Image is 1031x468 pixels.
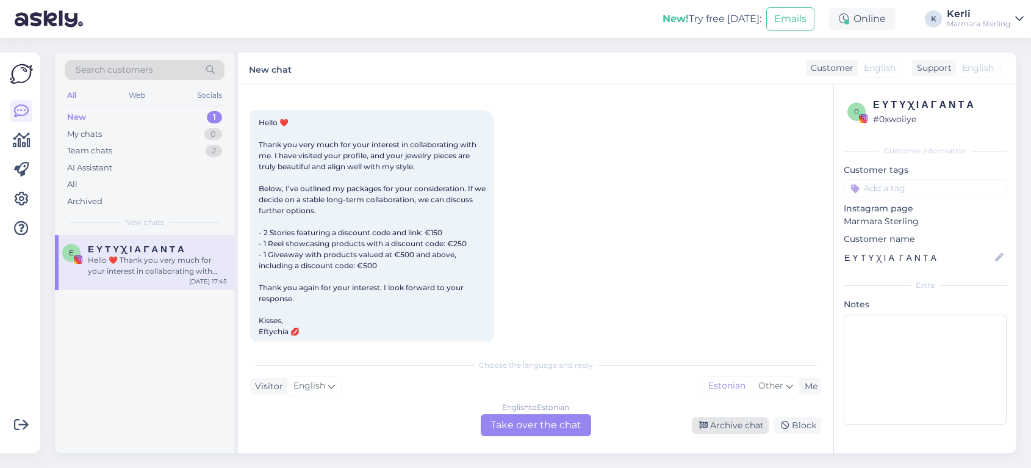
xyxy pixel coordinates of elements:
div: Try free [DATE]: [663,12,761,26]
img: Askly Logo [10,62,33,86]
div: All [65,87,79,103]
span: 0 [854,107,859,116]
input: Add a tag [844,179,1007,197]
span: English [864,62,896,75]
label: New chat [249,60,292,76]
input: Add name [844,251,993,265]
div: All [67,178,77,191]
div: Customer information [844,145,1007,156]
div: Hello ❤️ Thank you very much for your interest in collaborating with me. I have visited your prof... [88,255,227,277]
div: Socials [195,87,225,103]
div: Block [774,417,821,434]
div: Archive chat [692,417,769,434]
div: Support [912,62,952,75]
div: Team chats [67,145,112,157]
span: English [293,379,325,393]
span: English [962,62,994,75]
div: Kerli [947,9,1010,19]
div: Estonian [702,377,752,395]
div: 0 [204,128,222,141]
div: Marmara Sterling [947,19,1010,29]
div: Customer [806,62,853,75]
div: New [67,111,86,123]
p: Marmara Sterling [844,215,1007,228]
div: Ε Υ Τ Υ Χ Ι Α Γ Α Ν Τ Α [873,98,1003,112]
div: 1 [207,111,222,123]
button: Emails [766,7,814,31]
span: Ε [69,248,74,257]
p: Customer name [844,233,1007,246]
p: Customer tags [844,164,1007,177]
div: Web [126,87,148,103]
b: New! [663,13,689,24]
div: [DATE] 17:45 [189,277,227,286]
div: 2 [206,145,222,157]
span: Hello ❤️ Thank you very much for your interest in collaborating with me. I have visited your prof... [259,118,487,336]
span: Ε Υ Τ Υ Χ Ι Α Γ Α Ν Τ Α [88,244,184,255]
div: K [925,10,942,27]
div: My chats [67,128,102,141]
div: English to Estonian [502,402,569,413]
div: Extra [844,280,1007,291]
a: KerliMarmara Sterling [947,9,1024,29]
div: # 0xwoiiye [873,112,1003,126]
p: Notes [844,298,1007,311]
p: Instagram page [844,202,1007,215]
span: Other [758,380,783,391]
div: Take over the chat [481,414,591,436]
div: Archived [67,196,102,208]
span: New chats [125,217,164,228]
div: AI Assistant [67,162,112,174]
div: Visitor [250,380,283,393]
div: Choose the language and reply [250,360,821,371]
div: Online [829,8,896,30]
div: Me [800,380,817,393]
span: Search customers [76,64,153,76]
